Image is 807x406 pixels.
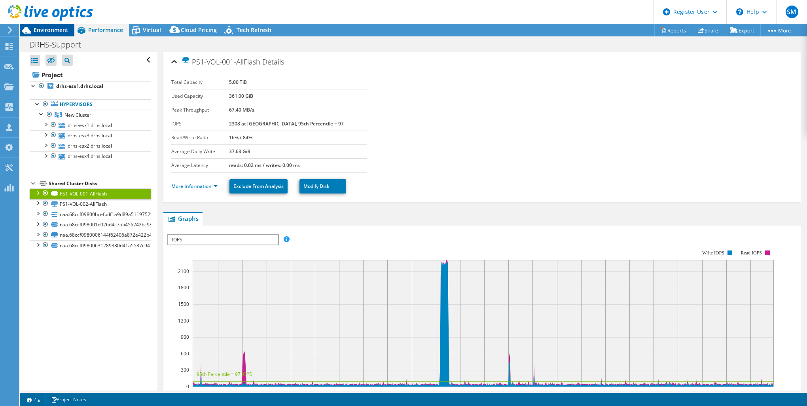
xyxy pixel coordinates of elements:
[34,26,68,34] span: Environment
[49,179,151,188] div: Shared Cluster Disks
[736,8,743,15] svg: \n
[178,284,189,291] text: 1800
[178,317,189,324] text: 1200
[229,148,250,155] b: 37.63 GiB
[30,240,151,250] a: naa.68ccf09800631289330d41a5587c947e
[30,209,151,219] a: naa.68ccf09800bcefbdf1a9d89a51197529
[64,112,91,118] span: New Cluster
[229,120,344,127] b: 2308 at [GEOGRAPHIC_DATA], 95th Percentile = 97
[654,24,692,36] a: Reports
[26,40,93,49] h1: DRHS-Support
[30,68,151,81] a: Project
[30,230,151,240] a: naa.68ccf0980006144f62406a872e422b41
[229,106,254,113] b: 67.40 MB/s
[186,383,189,390] text: 0
[171,183,218,190] a: More Information
[56,83,103,89] b: drhs-esx1.drhs.local
[30,99,151,110] a: Hypervisors
[229,93,253,99] b: 361.00 GiB
[741,250,762,256] text: Read IOPS
[786,6,798,18] span: SM
[30,151,151,161] a: drhs-esx4.drhs.local
[182,57,260,66] span: PS1-VOL-001-AllFlash
[30,188,151,199] a: PS1-VOL-001-AllFlash
[178,268,189,275] text: 2100
[197,371,252,378] text: 95th Percentile = 97 IOPS
[88,26,123,34] span: Performance
[229,79,247,85] b: 5.00 TiB
[21,395,46,404] a: 2
[45,395,92,404] a: Project Notes
[229,179,288,194] a: Exclude From Analysis
[30,220,151,230] a: naa.68ccf098001d026d4c7a5456242bc985
[299,179,346,194] a: Modify Disk
[229,162,300,169] b: reads: 0.02 ms / writes: 0.00 ms
[30,199,151,209] a: PS1-VOL-002-AllFlash
[181,26,217,34] span: Cloud Pricing
[178,301,189,307] text: 1500
[30,81,151,91] a: drhs-esx1.drhs.local
[171,120,229,128] label: IOPS
[167,214,199,222] span: Graphs
[30,110,151,120] a: New Cluster
[143,26,161,34] span: Virtual
[30,130,151,140] a: drhs-esx3.drhs.local
[171,134,229,142] label: Read/Write Ratio
[30,120,151,130] a: drhs-esx1.drhs.local
[171,148,229,156] label: Average Daily Write
[181,350,189,357] text: 600
[171,92,229,100] label: Used Capacity
[702,250,724,256] text: Write IOPS
[237,26,271,34] span: Tech Refresh
[171,78,229,86] label: Total Capacity
[692,24,724,36] a: Share
[181,334,189,340] text: 900
[168,235,278,245] span: IOPS
[262,57,284,66] span: Details
[171,106,229,114] label: Peak Throughput
[171,161,229,169] label: Average Latency
[30,141,151,151] a: drhs-esx2.drhs.local
[760,24,797,36] a: More
[724,24,761,36] a: Export
[181,366,189,373] text: 300
[229,134,252,141] b: 16% / 84%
